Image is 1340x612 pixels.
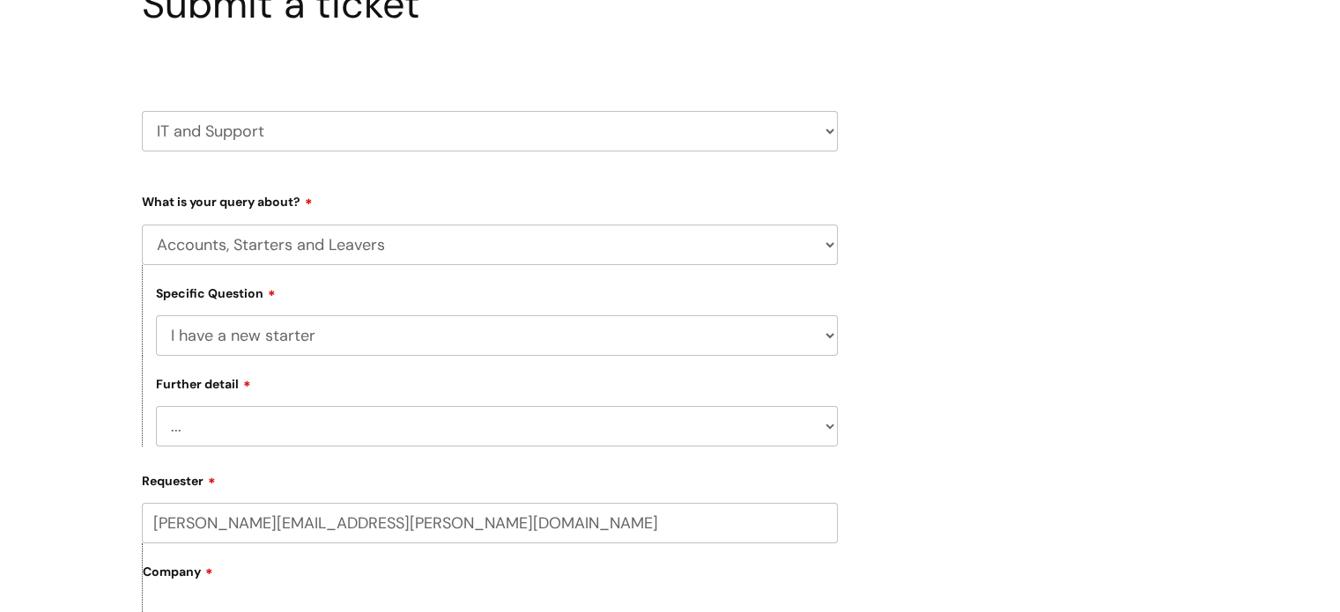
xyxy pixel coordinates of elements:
input: Email [142,503,838,543]
label: Further detail [156,374,251,392]
label: Specific Question [156,284,276,301]
label: Requester [142,468,838,489]
label: What is your query about? [142,188,838,210]
label: Company [143,558,838,598]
